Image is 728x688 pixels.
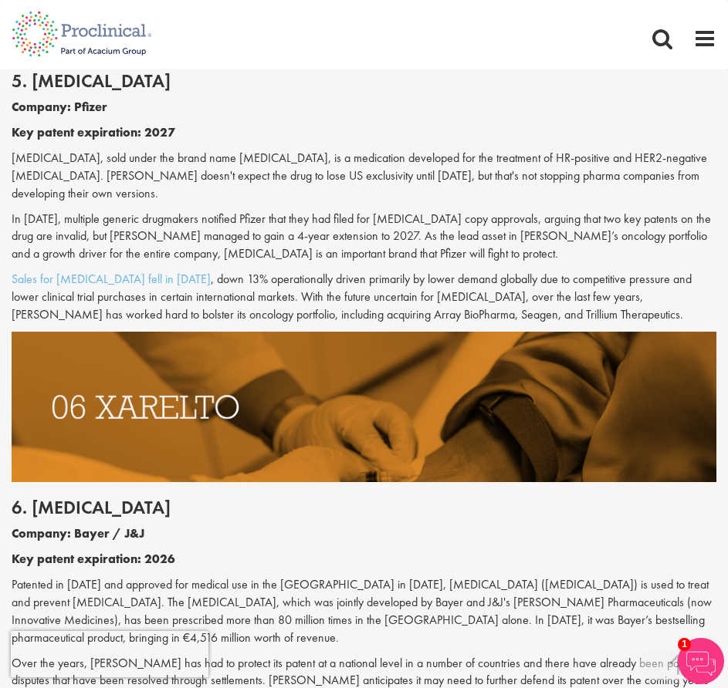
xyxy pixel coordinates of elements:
[12,332,716,482] img: Drugs with patents due to expire Xarelto
[678,638,691,651] span: 1
[12,551,175,567] b: Key patent expiration: 2026
[12,271,211,287] a: Sales for [MEDICAL_DATA] fell in [DATE]
[12,71,716,91] h2: 5. [MEDICAL_DATA]
[12,576,716,646] p: Patented in [DATE] and approved for medical use in the [GEOGRAPHIC_DATA] in [DATE], [MEDICAL_DATA...
[12,271,716,324] p: , down 13% operationally driven primarily by lower demand globally due to competitive pressure an...
[12,497,716,518] h2: 6. [MEDICAL_DATA]
[12,211,716,264] p: In [DATE], multiple generic drugmakers notified Pfizer that they had filed for [MEDICAL_DATA] cop...
[12,525,144,541] b: Company: Bayer / J&J
[11,631,208,677] iframe: reCAPTCHA
[12,150,716,203] p: [MEDICAL_DATA], sold under the brand name [MEDICAL_DATA], is a medication developed for the treat...
[678,638,724,684] img: Chatbot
